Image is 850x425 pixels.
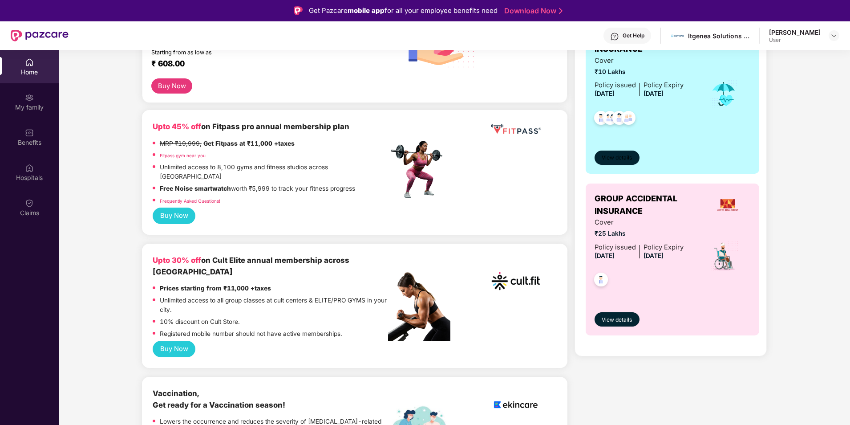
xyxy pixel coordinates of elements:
[595,56,684,66] span: Cover
[489,121,542,137] img: fppp.png
[590,270,612,292] img: svg+xml;base64,PHN2ZyB4bWxucz0iaHR0cDovL3d3dy53My5vcmcvMjAwMC9zdmciIHdpZHRoPSI0OC45NDMiIGhlaWdodD...
[602,154,632,162] span: View details
[151,49,351,55] div: Starting from as low as
[160,198,220,204] a: Frequently Asked Questions!
[595,242,636,253] div: Policy issued
[489,254,542,308] img: cult.png
[644,80,684,90] div: Policy Expiry
[595,312,640,327] button: View details
[151,78,192,94] button: Buy Now
[590,108,612,130] img: svg+xml;base64,PHN2ZyB4bWxucz0iaHR0cDovL3d3dy53My5vcmcvMjAwMC9zdmciIHdpZHRoPSI0OC45NDMiIGhlaWdodD...
[595,67,684,77] span: ₹10 Lakhs
[608,108,630,130] img: svg+xml;base64,PHN2ZyB4bWxucz0iaHR0cDovL3d3dy53My5vcmcvMjAwMC9zdmciIHdpZHRoPSI0OC45NDMiIGhlaWdodD...
[595,192,705,218] span: GROUP ACCIDENTAL INSURANCE
[25,199,34,208] img: svg+xml;base64,PHN2ZyBpZD0iQ2xhaW0iIHhtbG5zPSJodHRwOi8vd3d3LnczLm9yZy8yMDAwL3N2ZyIgd2lkdGg9IjIwIi...
[160,184,355,194] p: worth ₹5,999 to track your fitness progress
[671,29,684,42] img: 106931595_3072030449549100_5699994001076542286_n.png
[595,80,636,90] div: Policy issued
[595,252,615,259] span: [DATE]
[644,252,664,259] span: [DATE]
[294,6,303,15] img: Logo
[708,241,739,272] img: icon
[618,108,640,130] img: svg+xml;base64,PHN2ZyB4bWxucz0iaHR0cDovL3d3dy53My5vcmcvMjAwMC9zdmciIHdpZHRoPSI0OC45NDMiIGhlaWdodD...
[160,163,389,182] p: Unlimited access to 8,100 gyms and fitness studios across [GEOGRAPHIC_DATA]
[595,229,684,239] span: ₹25 Lakhs
[489,388,542,422] img: logoEkincare.png
[153,256,349,276] b: on Cult Elite annual membership across [GEOGRAPHIC_DATA]
[504,6,560,16] a: Download Now
[160,185,231,192] strong: Free Noise smartwatch
[25,58,34,67] img: svg+xml;base64,PHN2ZyBpZD0iSG9tZSIgeG1sbnM9Imh0dHA6Ly93d3cudzMub3JnLzIwMDAvc3ZnIiB3aWR0aD0iMjAiIG...
[769,37,821,44] div: User
[153,122,201,131] b: Upto 45% off
[602,316,632,324] span: View details
[160,329,342,339] p: Registered mobile number should not have active memberships.
[11,30,69,41] img: New Pazcare Logo
[595,151,640,165] button: View details
[160,296,389,315] p: Unlimited access to all group classes at cult centers & ELITE/PRO GYMS in your city.
[160,285,271,292] strong: Prices starting from ₹11,000 +taxes
[644,90,664,97] span: [DATE]
[688,32,750,40] div: Itgenea Solutions Private Limited
[25,163,34,172] img: svg+xml;base64,PHN2ZyBpZD0iSG9zcGl0YWxzIiB4bWxucz0iaHR0cDovL3d3dy53My5vcmcvMjAwMC9zdmciIHdpZHRoPS...
[388,272,450,341] img: pc2.png
[559,6,563,16] img: Stroke
[160,140,202,147] del: MRP ₹19,999,
[595,217,684,228] span: Cover
[153,122,349,131] b: on Fitpass pro annual membership plan
[623,32,644,39] div: Get Help
[599,108,621,130] img: svg+xml;base64,PHN2ZyB4bWxucz0iaHR0cDovL3d3dy53My5vcmcvMjAwMC9zdmciIHdpZHRoPSI0OC45MTUiIGhlaWdodD...
[153,389,285,409] b: Vaccination, Get ready for a Vaccination season!
[644,242,684,253] div: Policy Expiry
[610,32,619,41] img: svg+xml;base64,PHN2ZyBpZD0iSGVscC0zMngzMiIgeG1sbnM9Imh0dHA6Ly93d3cudzMub3JnLzIwMDAvc3ZnIiB3aWR0aD...
[153,208,195,224] button: Buy Now
[769,28,821,37] div: [PERSON_NAME]
[830,32,838,39] img: svg+xml;base64,PHN2ZyBpZD0iRHJvcGRvd24tMzJ4MzIiIHhtbG5zPSJodHRwOi8vd3d3LnczLm9yZy8yMDAwL3N2ZyIgd2...
[709,79,738,109] img: icon
[153,341,195,357] button: Buy Now
[160,317,240,327] p: 10% discount on Cult Store.
[160,153,206,158] a: Fitpass gym near you
[153,256,201,265] b: Upto 30% off
[348,6,385,15] strong: mobile app
[716,193,740,217] img: insurerLogo
[309,5,498,16] div: Get Pazcare for all your employee benefits need
[388,139,450,201] img: fpp.png
[595,90,615,97] span: [DATE]
[25,128,34,137] img: svg+xml;base64,PHN2ZyBpZD0iQmVuZWZpdHMiIHhtbG5zPSJodHRwOi8vd3d3LnczLm9yZy8yMDAwL3N2ZyIgd2lkdGg9Ij...
[151,59,380,69] div: ₹ 608.00
[25,93,34,102] img: svg+xml;base64,PHN2ZyB3aWR0aD0iMjAiIGhlaWdodD0iMjAiIHZpZXdCb3g9IjAgMCAyMCAyMCIgZmlsbD0ibm9uZSIgeG...
[203,140,295,147] strong: Get Fitpass at ₹11,000 +taxes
